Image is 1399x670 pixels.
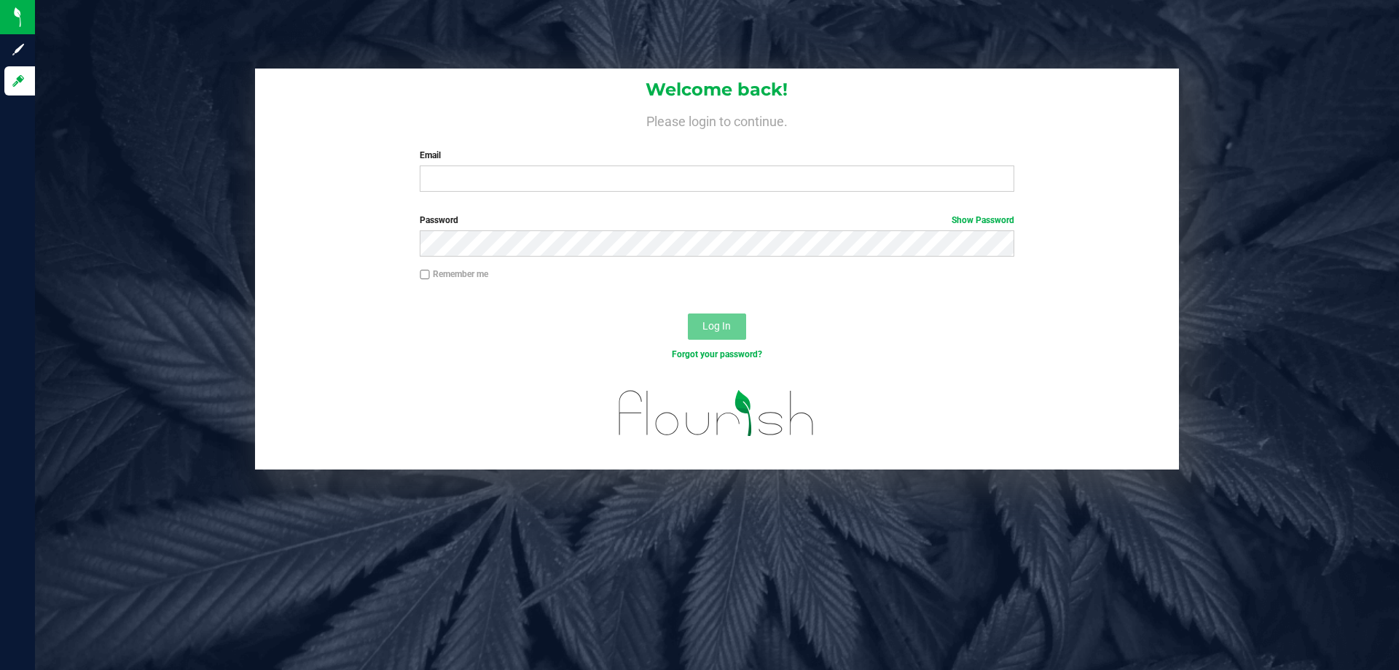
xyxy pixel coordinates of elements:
[255,111,1179,128] h4: Please login to continue.
[420,149,1014,162] label: Email
[11,74,26,88] inline-svg: Log in
[420,215,458,225] span: Password
[420,270,430,280] input: Remember me
[672,349,762,359] a: Forgot your password?
[952,215,1014,225] a: Show Password
[11,42,26,57] inline-svg: Sign up
[601,376,832,451] img: flourish_logo.svg
[688,313,746,340] button: Log In
[702,320,731,332] span: Log In
[255,80,1179,99] h1: Welcome back!
[420,268,488,281] label: Remember me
